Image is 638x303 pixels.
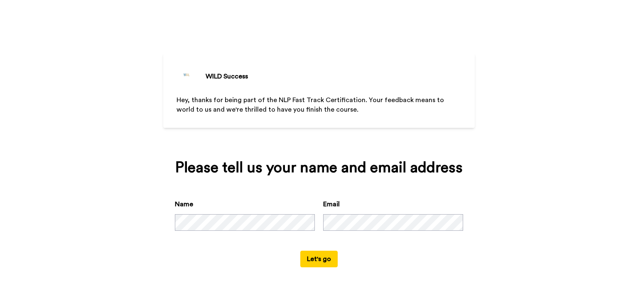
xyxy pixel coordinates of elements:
[175,199,193,209] label: Name
[300,251,338,267] button: Let's go
[206,71,248,81] div: WILD Success
[175,159,463,176] div: Please tell us your name and email address
[323,199,340,209] label: Email
[177,97,446,113] span: Hey, thanks for being part of the NLP Fast Track Certification. Your feedback means to world to u...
